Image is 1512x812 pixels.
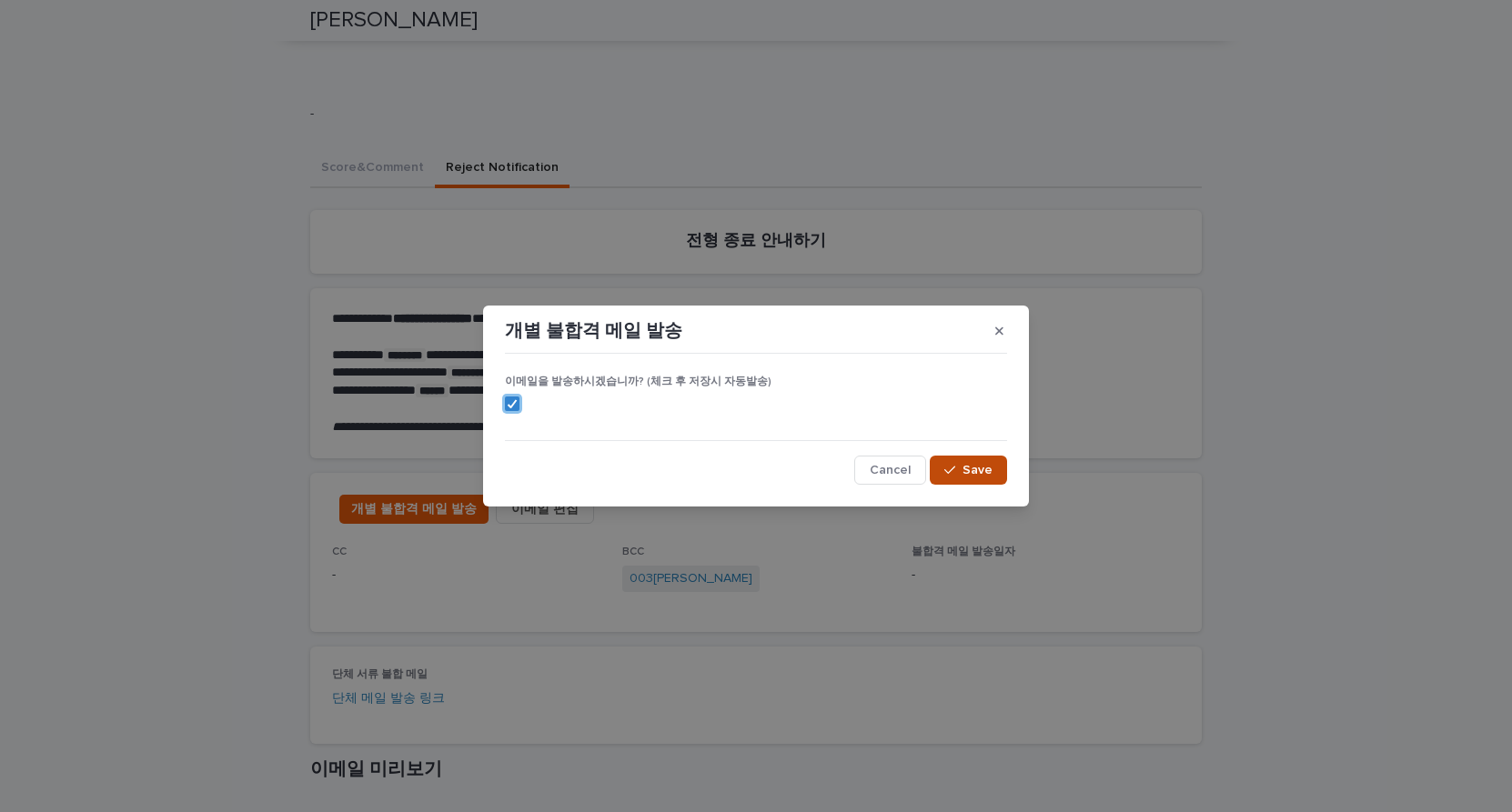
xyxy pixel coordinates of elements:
[854,456,926,485] button: Cancel
[930,456,1007,485] button: Save
[505,376,771,387] span: 이메일을 발송하시겠습니까? (체크 후 저장시 자동발송)
[870,464,911,476] span: Cancel
[963,464,993,476] span: Save
[505,320,682,342] p: 개별 불합격 메일 발송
